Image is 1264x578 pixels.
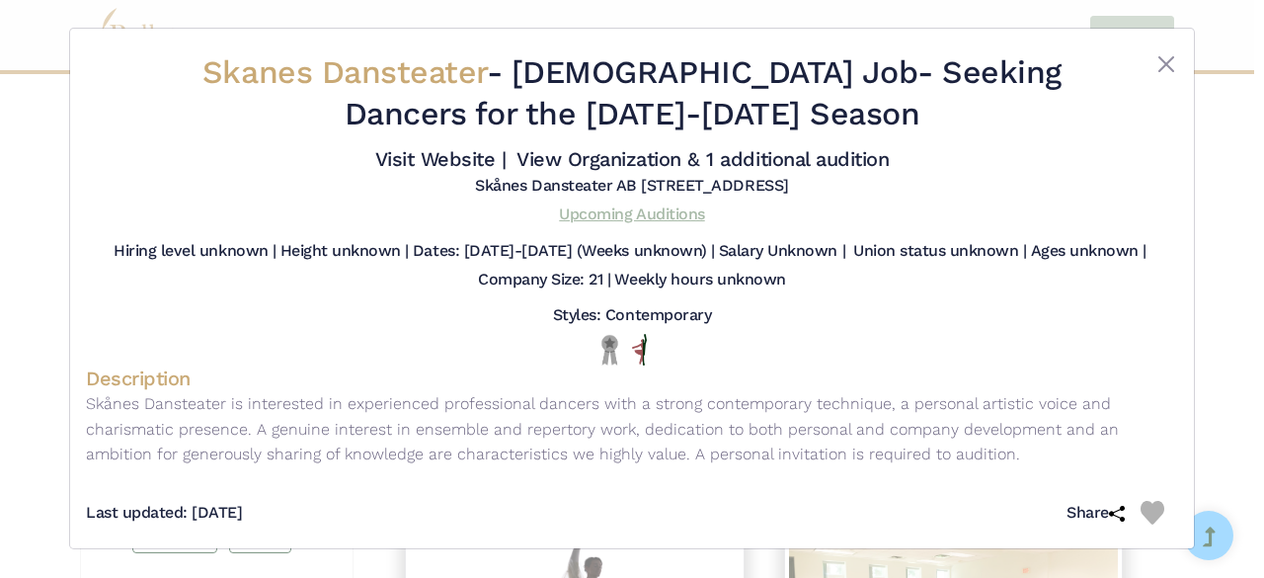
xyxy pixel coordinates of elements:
[1141,501,1164,525] img: Heart
[475,176,788,197] h5: Skånes Dansteater AB [STREET_ADDRESS]
[853,241,1026,262] h5: Union status unknown |
[597,334,622,365] img: Local
[559,205,704,223] a: Upcoming Auditions
[280,241,409,262] h5: Height unknown |
[202,53,487,91] span: Skanes Dansteater
[86,366,1178,391] h4: Description
[614,270,785,290] h5: Weekly hours unknown
[1066,503,1141,524] h5: Share
[632,334,647,366] img: All
[114,241,276,262] h5: Hiring level unknown |
[1154,52,1178,76] button: Close
[516,147,889,171] a: View Organization & 1 additional audition
[512,53,917,91] span: [DEMOGRAPHIC_DATA] Job
[553,305,711,326] h5: Styles: Contemporary
[1031,241,1146,262] h5: Ages unknown |
[86,391,1178,467] p: Skånes Dansteater is interested in experienced professional dancers with a strong contemporary te...
[478,270,610,290] h5: Company Size: 21 |
[86,503,242,524] h5: Last updated: [DATE]
[177,52,1087,134] h2: - - Seeking Dancers for the [DATE]-[DATE] Season
[375,147,507,171] a: Visit Website |
[413,241,715,262] h5: Dates: [DATE]-[DATE] (Weeks unknown) |
[719,241,845,262] h5: Salary Unknown |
